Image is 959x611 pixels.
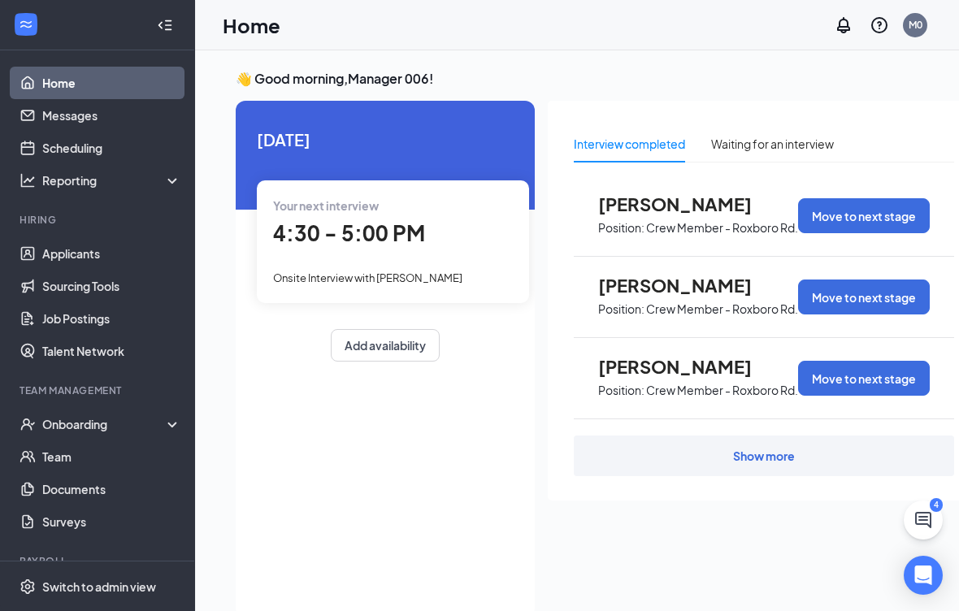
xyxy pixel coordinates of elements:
[18,16,34,32] svg: WorkstreamLogo
[273,219,425,246] span: 4:30 - 5:00 PM
[834,15,853,35] svg: Notifications
[870,15,889,35] svg: QuestionInfo
[909,18,922,32] div: M0
[42,440,181,473] a: Team
[42,302,181,335] a: Job Postings
[711,135,834,153] div: Waiting for an interview
[42,99,181,132] a: Messages
[273,198,379,213] span: Your next interview
[598,301,644,317] p: Position:
[273,271,462,284] span: Onsite Interview with [PERSON_NAME]
[798,198,930,233] button: Move to next stage
[157,17,173,33] svg: Collapse
[42,578,156,595] div: Switch to admin view
[42,473,181,505] a: Documents
[913,510,933,530] svg: ChatActive
[42,132,181,164] a: Scheduling
[574,135,685,153] div: Interview completed
[646,220,798,236] p: Crew Member - Roxboro Rd.
[798,279,930,314] button: Move to next stage
[223,11,280,39] h1: Home
[733,448,795,464] div: Show more
[20,554,178,568] div: Payroll
[598,275,777,296] span: [PERSON_NAME]
[904,500,943,539] button: ChatActive
[20,383,178,397] div: Team Management
[42,335,181,367] a: Talent Network
[904,556,943,595] div: Open Intercom Messenger
[798,361,930,396] button: Move to next stage
[598,356,777,377] span: [PERSON_NAME]
[331,329,440,362] button: Add availability
[598,383,644,398] p: Position:
[20,213,178,227] div: Hiring
[20,416,36,432] svg: UserCheck
[930,498,943,512] div: 4
[42,67,181,99] a: Home
[42,416,167,432] div: Onboarding
[20,172,36,188] svg: Analysis
[646,301,798,317] p: Crew Member - Roxboro Rd.
[42,172,182,188] div: Reporting
[598,193,777,214] span: [PERSON_NAME]
[42,505,181,538] a: Surveys
[42,237,181,270] a: Applicants
[257,127,514,152] span: [DATE]
[42,270,181,302] a: Sourcing Tools
[20,578,36,595] svg: Settings
[646,383,798,398] p: Crew Member - Roxboro Rd.
[598,220,644,236] p: Position:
